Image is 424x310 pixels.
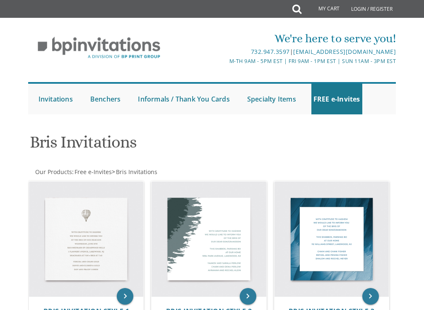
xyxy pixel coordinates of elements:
[36,84,75,114] a: Invitations
[117,288,133,305] a: keyboard_arrow_right
[311,84,362,114] a: FREE e-Invites
[293,48,396,56] a: [EMAIL_ADDRESS][DOMAIN_NAME]
[75,168,112,176] span: Free e-Invites
[88,84,123,114] a: Benchers
[152,182,266,296] img: Bris Invitation Style 2
[245,84,298,114] a: Specialty Items
[28,31,170,65] img: BP Invitation Loft
[136,84,231,114] a: Informals / Thank You Cards
[362,288,379,305] a: keyboard_arrow_right
[240,288,256,305] a: keyboard_arrow_right
[30,133,394,157] h1: Bris Invitations
[116,168,157,176] span: Bris Invitations
[34,168,72,176] a: Our Products
[28,168,396,176] div: :
[151,57,396,65] div: M-Th 9am - 5pm EST | Fri 9am - 1pm EST | Sun 11am - 3pm EST
[391,279,419,305] iframe: chat widget
[301,1,345,17] a: My Cart
[29,182,143,296] img: Bris Invitation Style 1
[115,168,157,176] a: Bris Invitations
[74,168,112,176] a: Free e-Invites
[151,30,396,47] div: We're here to serve you!
[251,48,290,56] a: 732.947.3597
[112,168,157,176] span: >
[275,182,389,296] img: Bris Invitation Style 3
[151,47,396,57] div: |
